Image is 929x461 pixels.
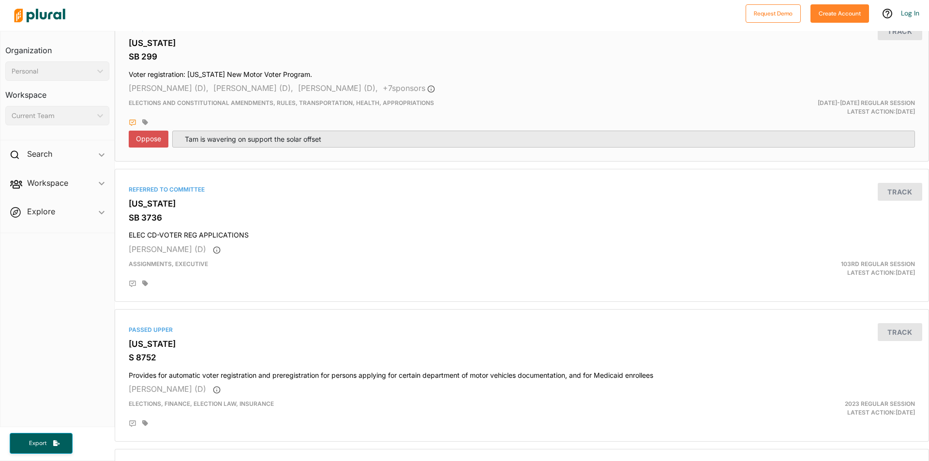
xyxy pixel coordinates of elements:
span: [PERSON_NAME] (D) [129,244,206,254]
span: [PERSON_NAME] (D), [213,83,293,93]
div: Current Team [12,111,93,121]
span: [PERSON_NAME] (D), [298,83,378,93]
div: Add tags [142,119,148,126]
span: + 7 sponsor s [383,83,435,93]
div: Add Position Statement [129,280,136,288]
a: Request Demo [746,8,801,18]
span: [PERSON_NAME] (D) [129,384,206,394]
h3: [US_STATE] [129,339,915,349]
button: Create Account [810,4,869,23]
span: Elections and Constitutional Amendments, Rules, Transportation, Health, Appropriations [129,99,434,106]
span: 2023 Regular Session [845,400,915,407]
div: Passed Upper [129,326,915,334]
h2: Search [27,149,52,159]
h4: Voter registration: [US_STATE] New Motor Voter Program. [129,66,915,79]
button: Request Demo [746,4,801,23]
div: Oppose [129,131,168,148]
span: Assignments, Executive [129,260,208,268]
button: Export [10,433,73,454]
a: Log In [901,9,919,17]
div: Add Position Statement [129,119,136,127]
p: Tam is wavering on support the solar offset [180,134,907,144]
h4: ELEC CD-VOTER REG APPLICATIONS [129,226,915,239]
h3: SB 3736 [129,213,915,223]
span: [DATE]-[DATE] Regular Session [818,99,915,106]
div: Latest Action: [DATE] [655,260,922,277]
div: Latest Action: [DATE] [655,99,922,116]
h4: Provides for automatic voter registration and preregistration for persons applying for certain de... [129,367,915,380]
div: Add Position Statement [129,420,136,428]
div: Add tags [142,280,148,287]
span: Export [22,439,53,447]
a: Create Account [810,8,869,18]
button: Track [878,323,922,341]
div: Latest Action: [DATE] [655,400,922,417]
span: 103rd Regular Session [841,260,915,268]
h3: Organization [5,36,109,58]
div: Add tags [142,420,148,427]
h3: Workspace [5,81,109,102]
span: Elections, Finance, Election Law, Insurance [129,400,274,407]
h3: [US_STATE] [129,199,915,208]
div: Personal [12,66,93,76]
h3: SB 299 [129,52,915,61]
h3: S 8752 [129,353,915,362]
span: [PERSON_NAME] (D), [129,83,209,93]
button: Track [878,22,922,40]
h3: [US_STATE] [129,38,915,48]
button: Track [878,183,922,201]
div: Referred to Committee [129,185,915,194]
